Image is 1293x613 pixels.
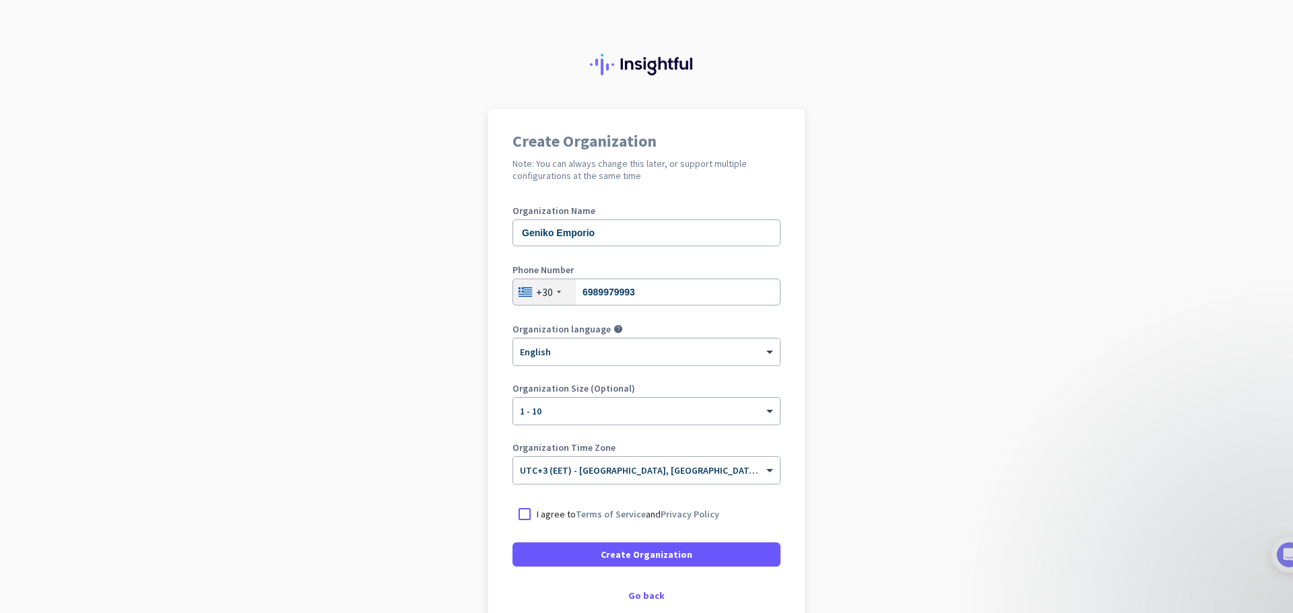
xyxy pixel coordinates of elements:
[661,508,719,520] a: Privacy Policy
[536,285,553,299] div: +30
[512,206,781,215] label: Organization Name
[512,443,781,452] label: Organization Time Zone
[512,591,781,600] div: Go back
[590,54,703,75] img: Insightful
[512,324,611,334] label: Organization language
[512,265,781,275] label: Phone Number
[512,219,781,246] input: What is the name of your organization?
[601,548,692,561] span: Create Organization
[576,508,646,520] a: Terms of Service
[512,133,781,149] h1: Create Organization
[614,324,623,334] i: help
[512,279,781,305] input: 21 2345 6789
[512,157,781,182] h2: Note: You can always change this later, or support multiple configurations at the same time
[1017,321,1286,606] iframe: Intercom notifications message
[537,507,719,521] p: I agree to and
[512,542,781,567] button: Create Organization
[512,384,781,393] label: Organization Size (Optional)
